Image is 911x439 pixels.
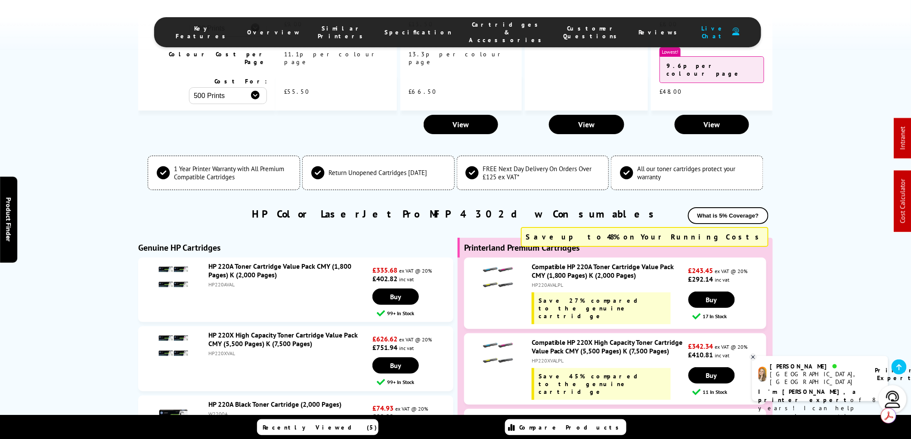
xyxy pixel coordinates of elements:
[372,404,394,412] strong: £74.93
[174,165,291,181] span: 1 Year Printer Warranty with All Premium Compatible Cartridges
[759,388,882,429] p: of 8 years! I can help you choose the right product
[638,28,682,36] span: Reviews
[372,266,397,274] strong: £335.68
[399,345,414,351] span: inc vat
[208,262,351,279] a: HP 220A Toner Cartridge Value Pack CMY (1,800 Pages) K (2,000 Pages)
[284,50,378,66] span: 11.1p per colour page
[532,282,686,288] div: HP220AVALPL
[884,391,902,408] img: user-headset-light.svg
[675,115,749,134] a: View
[532,262,674,279] a: Compatible HP 220A Toner Cartridge Value Pack CMY (1,800 Pages) K (2,000 Pages)
[158,262,189,292] img: HP 220A Toner Cartridge Value Pack CMY (1,800 Pages) K (2,000 Pages)
[247,28,301,36] span: Overview
[899,179,907,224] a: Cost Calculator
[464,242,579,253] b: Printerland Premium Cartridges
[208,281,370,288] div: HP220AVAL
[732,28,740,36] img: user-headset-duotone.svg
[208,411,370,417] div: W2200A
[409,88,437,95] span: £66.50
[252,207,659,221] a: HP Color LaserJet Pro MFP 4302dw Consumables
[372,412,394,421] strong: £89.92
[715,268,748,274] span: ex VAT @ 20%
[469,21,546,44] span: Cartridges & Accessories
[208,331,358,348] a: HP 220X High Capacity Toner Cartridge Value Pack CMY (5,500 Pages) K (7,500 Pages)
[539,297,647,320] span: Save 27% compared to the genuine cartridge
[390,292,401,301] span: Buy
[257,419,378,435] a: Recently Viewed (5)
[158,331,189,361] img: HP 220X High Capacity Toner Cartridge Value Pack CMY (5,500 Pages) K (7,500 Pages)
[660,56,764,83] div: 9.6p per colour page
[208,350,370,356] div: HP220XVAL
[4,197,13,242] span: Product Finder
[688,350,713,359] strong: £410.81
[899,127,907,150] a: Intranet
[372,343,397,352] strong: £751.94
[563,25,621,40] span: Customer Questions
[176,25,230,40] span: Key Features
[759,367,767,382] img: amy-livechat.png
[395,414,410,421] span: inc vat
[384,28,452,36] span: Specification
[409,50,504,66] span: 13.3p per colour page
[715,352,730,359] span: inc vat
[372,335,397,343] strong: £626.62
[318,25,367,40] span: Similar Printers
[532,338,683,355] a: Compatible HP 220X High Capacity Toner Cartridge Value Pack CMY (5,500 Pages) K (7,500 Pages)
[138,242,220,253] b: Genuine HP Cartridges
[549,115,624,134] a: View
[688,342,713,350] strong: £342.34
[688,275,713,283] strong: £292.14
[693,312,766,320] div: 17 In Stock
[770,370,865,386] div: [GEOGRAPHIC_DATA], [GEOGRAPHIC_DATA]
[706,295,717,304] span: Buy
[399,267,432,274] span: ex VAT @ 20%
[715,276,730,283] span: inc vat
[660,47,681,56] span: Lowest!
[693,388,766,396] div: 11 In Stock
[699,25,728,40] span: Live Chat
[483,262,513,292] img: Compatible HP 220A Toner Cartridge Value Pack CMY (1,800 Pages) K (2,000 Pages)
[377,378,453,386] div: 99+ In Stock
[715,344,748,350] span: ex VAT @ 20%
[390,361,401,370] span: Buy
[519,424,623,431] span: Compare Products
[263,424,377,431] span: Recently Viewed (5)
[578,120,595,129] span: View
[521,227,768,247] div: Save up to 48% on Your Running Costs
[377,309,453,317] div: 99+ In Stock
[453,120,469,129] span: View
[372,274,397,283] strong: £402.82
[483,165,600,181] span: FREE Next Day Delivery On Orders Over £125 ex VAT*
[539,372,647,396] span: Save 45% compared to the genuine cartridge
[505,419,626,435] a: Compare Products
[328,169,427,177] span: Return Unopened Cartridges [DATE]
[214,77,267,85] span: Cost For:
[395,405,428,412] span: ex VAT @ 20%
[532,357,686,364] div: HP220XVALPL
[637,165,754,181] span: All our toner cartridges protect your warranty
[688,207,768,224] button: What is 5% Coverage?
[759,388,859,404] b: I'm [PERSON_NAME], a printer expert
[532,414,679,431] a: Compatible HP 220A Black Toner Cartridge (2,000 Pages)
[483,338,513,368] img: Compatible HP 220X High Capacity Toner Cartridge Value Pack CMY (5,500 Pages) K (7,500 Pages)
[706,371,717,380] span: Buy
[399,336,432,343] span: ex VAT @ 20%
[208,400,341,408] a: HP 220A Black Toner Cartridge (2,000 Pages)
[158,400,189,430] img: HP 220A Black Toner Cartridge (2,000 Pages)
[284,88,310,95] span: £55.50
[399,276,414,282] span: inc vat
[770,362,865,370] div: [PERSON_NAME]
[424,115,498,134] a: View
[688,266,713,275] strong: £243.45
[703,120,720,129] span: View
[660,88,682,95] span: £48.00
